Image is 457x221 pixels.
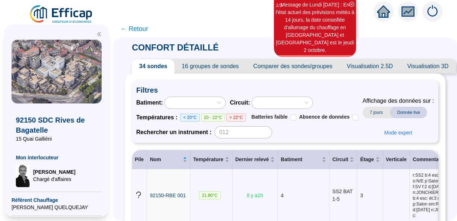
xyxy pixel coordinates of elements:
th: Étage [357,150,383,169]
span: Circuit [332,156,348,163]
button: Mode expert [378,127,418,138]
span: SS2 BAT 1-5 [332,189,352,202]
span: Donnée live [390,107,427,118]
span: Référent Chauffage [12,196,102,204]
span: 15 Quai Galliéni [16,135,97,142]
span: Absence de données [299,114,350,120]
span: Chargé d'affaires [33,176,75,183]
span: fund [401,5,414,18]
span: Circuit : [230,98,250,107]
span: Dernier relevé [235,156,269,163]
span: 20 - 22°C [201,114,225,121]
th: Batiment [278,150,329,169]
img: alerts [422,1,443,22]
a: 92150-RBE 001 [150,192,186,199]
span: Batiment : [136,98,163,107]
th: Dernier relevé [232,150,278,169]
span: Rechercher un instrument : [136,128,212,137]
input: 012 [214,126,272,138]
span: 7 jours [363,107,390,118]
span: Filtres [136,85,434,95]
span: Affichage des données sur : [363,97,434,105]
div: Message de Lundi [DATE] : En l'état actuel des prévisions météo à 14 jours, la date conseillée d'... [275,1,355,54]
span: Température [193,156,223,163]
span: Pile [135,156,144,162]
span: question [135,191,142,199]
span: Comparer des sondes/groupes [246,59,340,74]
th: Nom [147,150,190,169]
img: Chargé d'affaires [16,164,30,187]
span: Nom [150,156,181,163]
span: 3 [360,193,363,198]
span: Il y a 1 h [247,193,263,198]
span: < 20°C [180,114,199,121]
span: Visualisation 3D [400,59,456,74]
span: 4 [281,193,284,198]
span: [PERSON_NAME] QUELQUEJAY [12,204,102,211]
img: efficap energie logo [29,4,94,25]
span: Mon interlocuteur [16,154,97,161]
th: Circuit [329,150,357,169]
span: Batteries faible [252,114,288,120]
span: Visualisation 2.5D [340,59,400,74]
span: [PERSON_NAME] [33,168,75,176]
span: 21.80 °C [199,191,221,199]
span: home [377,5,390,18]
span: 92150 SDC Rives de Bagatelle [16,115,97,135]
span: > 22°C [226,114,245,121]
i: 1 / 3 [276,3,282,8]
span: CONFORT DÉTAILLÉ [125,43,226,52]
span: close-circle [349,2,354,7]
span: 16 groupes de sondes [174,59,246,74]
span: 34 sondes [132,59,174,74]
span: double-left [97,32,102,37]
span: ← Retour [120,24,148,34]
th: Verticale [383,150,410,169]
span: Températures : [136,113,180,122]
span: 92150-RBE 001 [150,193,186,198]
span: Mode expert [384,129,412,137]
th: Température [190,150,232,169]
span: Batiment [281,156,320,163]
span: Étage [360,156,374,163]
